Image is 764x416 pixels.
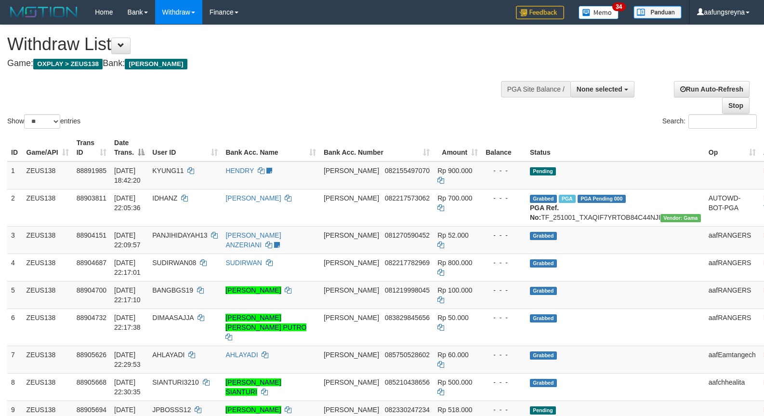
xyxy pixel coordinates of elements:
[225,259,262,267] a: SUDIRWAN
[705,189,760,226] td: AUTOWD-BOT-PGA
[77,286,106,294] span: 88904700
[114,259,141,276] span: [DATE] 22:17:01
[324,194,379,202] span: [PERSON_NAME]
[530,204,559,221] b: PGA Ref. No:
[501,81,570,97] div: PGA Site Balance /
[526,189,705,226] td: TF_251001_TXAQIF7YRTOB84C44NJI
[705,254,760,281] td: aafRANGERS
[152,259,196,267] span: SUDIRWAN08
[385,231,430,239] span: Copy 081270590452 to clipboard
[530,406,556,415] span: Pending
[530,232,557,240] span: Grabbed
[530,259,557,268] span: Grabbed
[526,134,705,161] th: Status
[320,134,434,161] th: Bank Acc. Number: activate to sort column ascending
[578,195,626,203] span: PGA Pending
[324,231,379,239] span: [PERSON_NAME]
[225,378,281,396] a: [PERSON_NAME] SIANTURI
[437,406,472,414] span: Rp 518.000
[385,259,430,267] span: Copy 082217782969 to clipboard
[152,406,191,414] span: JPBOSSS12
[114,286,141,304] span: [DATE] 22:17:10
[705,373,760,401] td: aafchhealita
[516,6,564,19] img: Feedback.jpg
[530,287,557,295] span: Grabbed
[33,59,103,69] span: OXPLAY > ZEUS138
[530,167,556,175] span: Pending
[486,285,522,295] div: - - -
[148,134,222,161] th: User ID: activate to sort column ascending
[7,281,23,309] td: 5
[705,309,760,346] td: aafRANGERS
[7,5,80,19] img: MOTION_logo.png
[7,35,500,54] h1: Withdraw List
[77,378,106,386] span: 88905668
[437,194,472,202] span: Rp 700.000
[579,6,619,19] img: Button%20Memo.svg
[7,373,23,401] td: 8
[705,226,760,254] td: aafRANGERS
[486,258,522,268] div: - - -
[152,351,184,359] span: AHLAYADI
[486,350,522,360] div: - - -
[7,346,23,373] td: 7
[77,194,106,202] span: 88903811
[577,85,622,93] span: None selected
[152,378,198,386] span: SIANTURI3210
[152,194,177,202] span: IDHANZ
[324,286,379,294] span: [PERSON_NAME]
[77,314,106,322] span: 88904732
[225,286,281,294] a: [PERSON_NAME]
[486,405,522,415] div: - - -
[530,314,557,322] span: Grabbed
[385,167,430,174] span: Copy 082155497070 to clipboard
[7,189,23,226] td: 2
[437,231,469,239] span: Rp 52.000
[437,351,469,359] span: Rp 60.000
[225,406,281,414] a: [PERSON_NAME]
[114,167,141,184] span: [DATE] 18:42:20
[530,195,557,203] span: Grabbed
[486,166,522,175] div: - - -
[324,167,379,174] span: [PERSON_NAME]
[385,351,430,359] span: Copy 085750528602 to clipboard
[23,161,73,189] td: ZEUS138
[7,114,80,129] label: Show entries
[77,406,106,414] span: 88905694
[152,231,207,239] span: PANJIHIDAYAH13
[437,286,472,294] span: Rp 100.000
[633,6,682,19] img: panduan.png
[114,378,141,396] span: [DATE] 22:30:35
[486,313,522,322] div: - - -
[559,195,576,203] span: Marked by aafchomsokheang
[688,114,757,129] input: Search:
[385,314,430,322] span: Copy 083829845656 to clipboard
[705,346,760,373] td: aafEamtangech
[486,230,522,240] div: - - -
[23,189,73,226] td: ZEUS138
[437,167,472,174] span: Rp 900.000
[23,281,73,309] td: ZEUS138
[7,309,23,346] td: 6
[222,134,319,161] th: Bank Acc. Name: activate to sort column ascending
[110,134,148,161] th: Date Trans.: activate to sort column descending
[324,351,379,359] span: [PERSON_NAME]
[570,81,634,97] button: None selected
[434,134,482,161] th: Amount: activate to sort column ascending
[114,231,141,249] span: [DATE] 22:09:57
[114,194,141,212] span: [DATE] 22:05:36
[23,226,73,254] td: ZEUS138
[486,193,522,203] div: - - -
[385,378,430,386] span: Copy 085210438656 to clipboard
[612,2,625,11] span: 34
[705,281,760,309] td: aafRANGERS
[77,231,106,239] span: 88904151
[324,406,379,414] span: [PERSON_NAME]
[73,134,110,161] th: Trans ID: activate to sort column ascending
[23,134,73,161] th: Game/API: activate to sort column ascending
[705,134,760,161] th: Op: activate to sort column ascending
[662,114,757,129] label: Search:
[23,346,73,373] td: ZEUS138
[385,286,430,294] span: Copy 081219998045 to clipboard
[225,351,258,359] a: AHLAYADI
